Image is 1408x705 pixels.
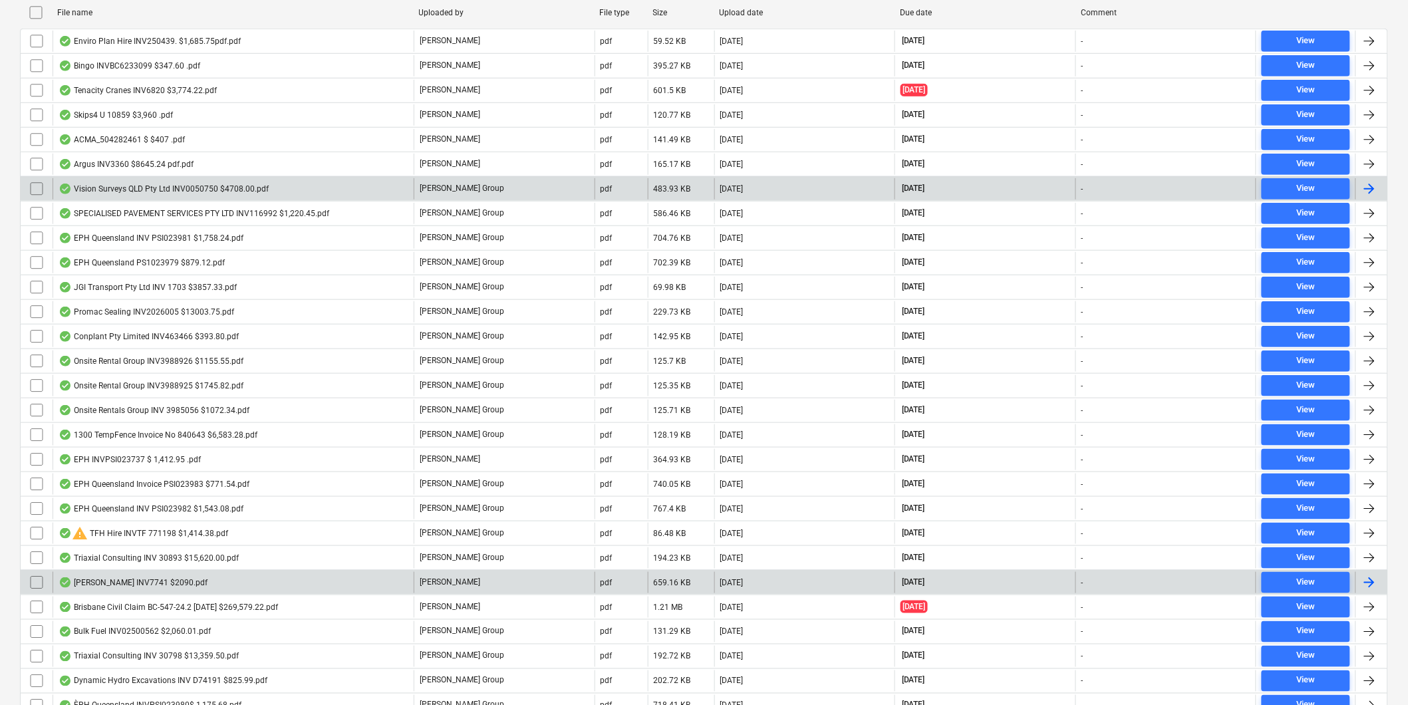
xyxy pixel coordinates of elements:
div: - [1081,504,1083,513]
div: Upload date [720,8,890,17]
div: View [1297,206,1316,221]
div: OCR finished [59,356,72,366]
div: 125.71 KB [654,406,691,415]
div: OCR finished [59,380,72,391]
button: View [1262,104,1350,126]
div: pdf [601,209,613,218]
div: pdf [601,406,613,415]
div: EPH Queensland INV PSI023981 $1,758.24.pdf [59,233,243,243]
span: [DATE] [901,208,926,219]
div: - [1081,86,1083,95]
button: View [1262,55,1350,76]
button: View [1262,375,1350,396]
div: EPH Queensland Invoice PSI023983 $771.54.pdf [59,479,249,490]
div: OCR finished [59,528,72,539]
div: View [1297,107,1316,122]
button: View [1262,498,1350,519]
div: Dynamic Hydro Excavations INV D74191 $825.99.pdf [59,676,267,686]
p: [PERSON_NAME] Group [420,503,504,514]
span: [DATE] [901,35,926,47]
span: [DATE] [901,380,926,391]
div: Vision Surveys QLD Pty Ltd INV0050750 $4708.00.pdf [59,184,269,194]
div: - [1081,233,1083,243]
div: OCR finished [59,134,72,145]
div: - [1081,356,1083,366]
div: [DATE] [720,61,744,70]
div: View [1297,427,1316,442]
div: OCR finished [59,110,72,120]
div: - [1081,135,1083,144]
button: View [1262,31,1350,52]
div: [DATE] [720,381,744,390]
div: 86.48 KB [654,529,686,538]
div: pdf [601,258,613,267]
div: 165.17 KB [654,160,691,169]
div: Due date [900,8,1070,17]
div: [DATE] [720,652,744,661]
span: [DATE] [901,281,926,293]
button: View [1262,400,1350,421]
div: OCR finished [59,208,72,219]
span: [DATE] [901,158,926,170]
div: OCR finished [59,36,72,47]
div: Triaxial Consulting INV 30893 $15,620.00.pdf [59,553,239,563]
div: [DATE] [720,627,744,636]
div: pdf [601,37,613,46]
span: [DATE] [901,404,926,416]
div: [DATE] [720,258,744,267]
button: View [1262,80,1350,101]
div: OCR finished [59,184,72,194]
div: [DATE] [720,406,744,415]
div: File type [600,8,642,17]
span: [DATE] [901,650,926,662]
p: [PERSON_NAME] [420,84,480,96]
div: View [1297,58,1316,73]
div: pdf [601,356,613,366]
span: [DATE] [901,552,926,563]
div: - [1081,37,1083,46]
div: Enviro Plan Hire INV250439. $1,685.75pdf.pdf [59,36,241,47]
span: [DATE] [901,109,926,120]
button: View [1262,547,1350,569]
div: 125.7 KB [654,356,686,366]
div: EPH Queensland PS1023979 $879.12.pdf [59,257,225,268]
div: 120.77 KB [654,110,691,120]
p: [PERSON_NAME] Group [420,404,504,416]
button: View [1262,129,1350,150]
div: 202.72 KB [654,676,691,686]
div: pdf [601,627,613,636]
div: [DATE] [720,603,744,612]
div: OCR finished [59,454,72,465]
div: [DATE] [720,110,744,120]
div: View [1297,550,1316,565]
p: [PERSON_NAME] Group [420,306,504,317]
div: [DATE] [720,529,744,538]
span: [DATE] [901,478,926,490]
div: View [1297,230,1316,245]
span: [DATE] [901,454,926,465]
div: pdf [601,430,613,440]
div: Uploaded by [419,8,589,17]
div: View [1297,648,1316,664]
div: pdf [601,233,613,243]
div: pdf [601,504,613,513]
button: View [1262,351,1350,372]
div: [DATE] [720,160,744,169]
div: OCR finished [59,676,72,686]
button: View [1262,252,1350,273]
div: JGI Transport Pty Ltd INV 1703 $3857.33.pdf [59,282,237,293]
div: pdf [601,603,613,612]
div: pdf [601,529,613,538]
div: View [1297,452,1316,467]
div: pdf [601,184,613,194]
p: [PERSON_NAME] Group [420,429,504,440]
div: [DATE] [720,676,744,686]
button: View [1262,424,1350,446]
div: 601.5 KB [654,86,686,95]
button: View [1262,154,1350,175]
div: OCR finished [59,307,72,317]
div: OCR finished [59,479,72,490]
div: - [1081,332,1083,341]
span: [DATE] [901,527,926,539]
div: View [1297,132,1316,147]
